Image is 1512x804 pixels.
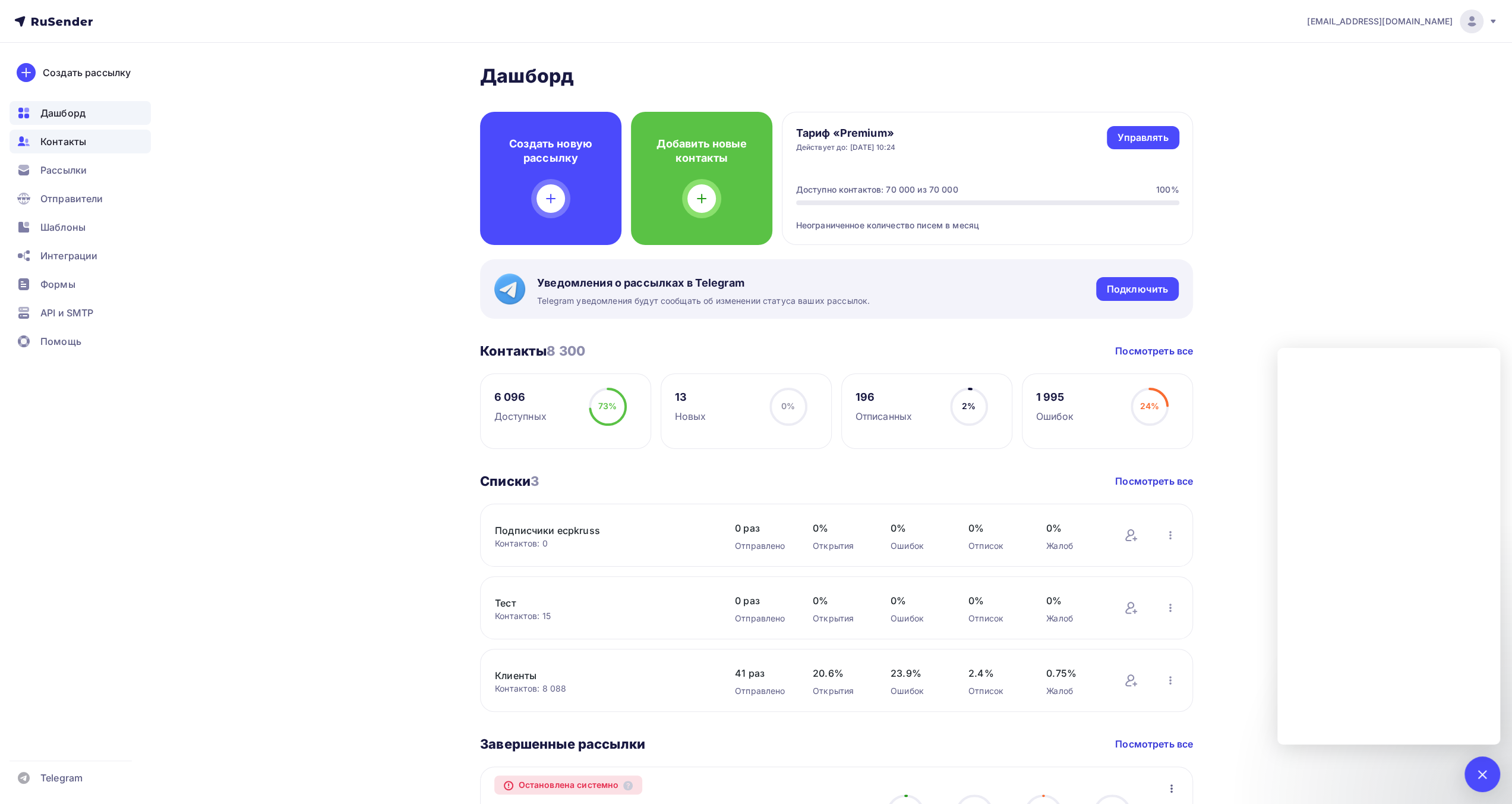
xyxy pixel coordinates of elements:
h4: Создать новую рассылку [499,137,602,165]
div: Жалоб [1046,613,1100,624]
a: Подписчики ecpkruss [495,523,697,538]
span: 20.6% [813,666,867,680]
div: Жалоб [1046,540,1100,552]
a: Дашборд [10,101,151,125]
a: Контакты [10,130,151,153]
span: 23.9% [891,666,945,680]
a: Формы [10,272,151,296]
span: 24% [1139,401,1159,411]
h2: Дашборд [480,64,1193,88]
div: Отписок [968,613,1022,624]
span: Уведомления о рассылках в Telegram [537,276,870,290]
div: 6 096 [494,390,547,404]
div: Открытия [813,540,867,552]
span: 73% [598,401,617,411]
span: 0% [968,593,1022,608]
span: 0% [813,593,867,608]
span: Формы [40,277,75,291]
span: 0% [781,401,795,411]
span: 0 раз [735,521,789,535]
div: Управлять [1118,131,1168,145]
div: 100% [1156,184,1179,196]
span: 0% [891,521,945,535]
div: 196 [856,390,912,404]
div: Доступных [494,409,547,423]
div: Жалоб [1046,685,1100,697]
h4: Тариф «Premium» [796,126,896,140]
span: Рассылки [40,163,87,177]
div: Ошибок [891,613,945,624]
span: 0 раз [735,593,789,608]
div: 13 [675,390,706,404]
div: Контактов: 15 [495,610,711,622]
div: Контактов: 8 088 [495,683,711,695]
a: Клиенты [495,668,697,683]
span: 2% [962,401,976,411]
span: 8 300 [547,343,585,359]
h3: Контакты [480,343,585,359]
span: Telegram [40,771,83,785]
div: Отписок [968,685,1022,697]
h3: Завершенные рассылки [480,736,645,752]
a: Рассылки [10,158,151,182]
span: 0.75% [1046,666,1100,680]
span: Шаблоны [40,220,86,234]
a: [EMAIL_ADDRESS][DOMAIN_NAME] [1307,10,1498,33]
span: 2.4% [968,666,1022,680]
span: 3 [531,473,539,489]
div: Отправлено [735,613,789,624]
span: Отправители [40,191,103,206]
div: Действует до: [DATE] 10:24 [796,143,896,152]
div: Открытия [813,685,867,697]
a: Шаблоны [10,215,151,239]
div: Ошибок [891,540,945,552]
a: Тест [495,596,697,610]
div: Открытия [813,613,867,624]
a: Отправители [10,187,151,211]
span: 0% [1046,593,1100,608]
div: Контактов: 0 [495,538,711,549]
span: Контакты [40,134,86,149]
span: 0% [968,521,1022,535]
div: Создать рассылку [43,65,131,80]
span: 41 раз [735,666,789,680]
div: 1 995 [1036,390,1074,404]
a: Посмотреть все [1115,344,1193,358]
h4: Добавить новые контакты [650,137,753,165]
div: Ошибок [1036,409,1074,423]
div: Ошибок [891,685,945,697]
div: Новых [675,409,706,423]
div: Подключить [1107,282,1168,296]
a: Посмотреть все [1115,474,1193,488]
div: Остановлена системно [494,775,643,794]
span: API и SMTP [40,306,93,320]
span: 0% [813,521,867,535]
span: Дашборд [40,106,86,120]
span: [EMAIL_ADDRESS][DOMAIN_NAME] [1307,15,1453,27]
div: Отписанных [856,409,912,423]
div: Доступно контактов: 70 000 из 70 000 [796,184,958,196]
h3: Списки [480,473,539,489]
span: 0% [1046,521,1100,535]
a: Посмотреть все [1115,737,1193,751]
div: Неограниченное количество писем в месяц [796,205,1179,231]
span: 0% [891,593,945,608]
div: Отписок [968,540,1022,552]
span: Помощь [40,334,81,348]
span: Telegram уведомления будут сообщать об изменении статуса ваших рассылок. [537,295,870,307]
div: Отправлено [735,540,789,552]
div: Отправлено [735,685,789,697]
span: Интеграции [40,249,97,263]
